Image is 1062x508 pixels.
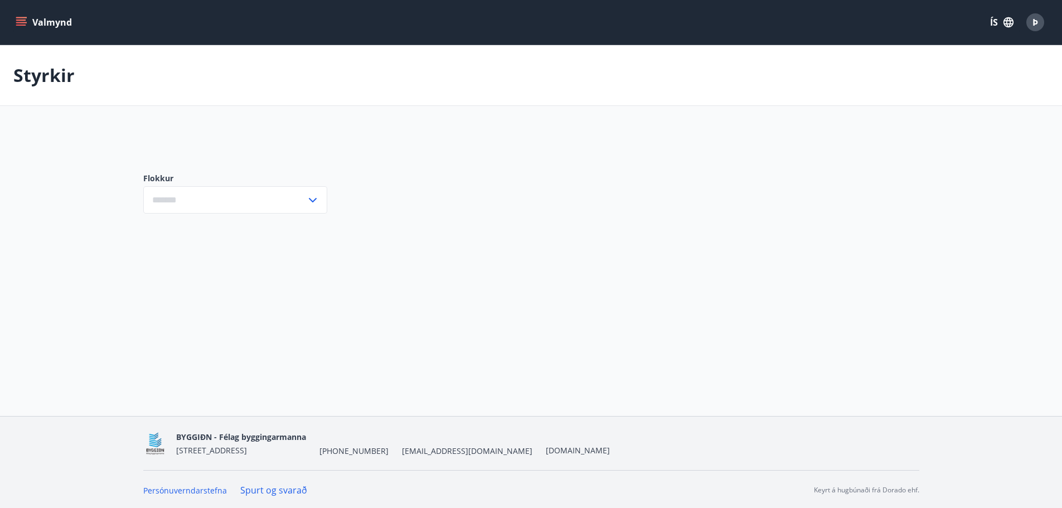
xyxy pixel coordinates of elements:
[143,485,227,496] a: Persónuverndarstefna
[984,12,1020,32] button: ÍS
[1022,9,1049,36] button: Þ
[240,484,307,496] a: Spurt og svarað
[546,445,610,456] a: [DOMAIN_NAME]
[402,446,532,457] span: [EMAIL_ADDRESS][DOMAIN_NAME]
[13,63,75,88] p: Styrkir
[143,173,327,184] label: Flokkur
[176,432,306,442] span: BYGGIÐN - Félag byggingarmanna
[13,12,76,32] button: menu
[814,485,919,495] p: Keyrt á hugbúnaði frá Dorado ehf.
[143,432,167,456] img: BKlGVmlTW1Qrz68WFGMFQUcXHWdQd7yePWMkvn3i.png
[1032,16,1038,28] span: Þ
[176,445,247,456] span: [STREET_ADDRESS]
[319,446,389,457] span: [PHONE_NUMBER]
